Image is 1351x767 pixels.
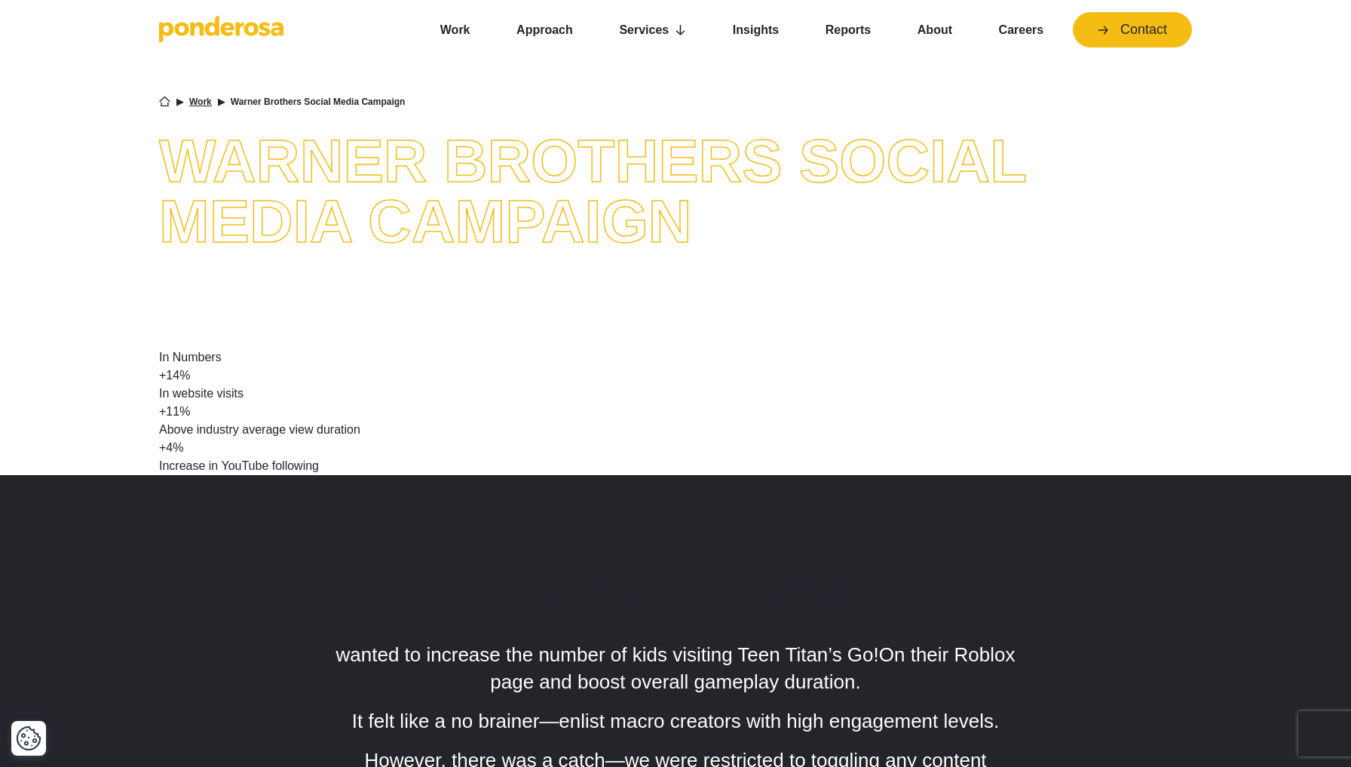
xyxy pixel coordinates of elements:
[159,385,1192,403] div: In website visits
[159,15,400,45] a: Go to homepage
[335,641,1016,695] p: ​
[499,14,590,46] a: Approach
[352,710,999,732] span: It felt like a no brainer—enlist macro creators with high engagement levels.
[423,14,487,46] a: Work
[159,457,1192,475] div: Increase in YouTube following
[159,131,1192,252] h1: Warner Brothers Social Media Campaign
[900,14,970,46] a: About
[159,96,170,107] a: Home
[715,14,796,46] a: Insights
[336,643,879,666] span: wanted to increase the number of kids visiting Teen Titan’s Go!
[982,14,1061,46] a: Careers
[1073,12,1192,48] a: Contact
[16,726,41,751] img: Revisit consent button
[218,97,225,106] li: ▶︎
[335,572,1016,617] h2: Cartoon Network
[16,726,41,751] button: Cookie Settings
[335,707,1016,735] p: ​
[159,367,1192,385] div: +14%
[176,97,183,106] li: ▶︎
[159,421,1192,439] div: Above industry average view duration
[808,14,888,46] a: Reports
[602,14,703,46] a: Services
[159,403,1192,421] div: +11%
[159,439,1192,457] div: +4%
[231,97,406,106] li: Warner Brothers Social Media Campaign
[189,97,212,106] a: Work
[159,348,1192,367] div: In Numbers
